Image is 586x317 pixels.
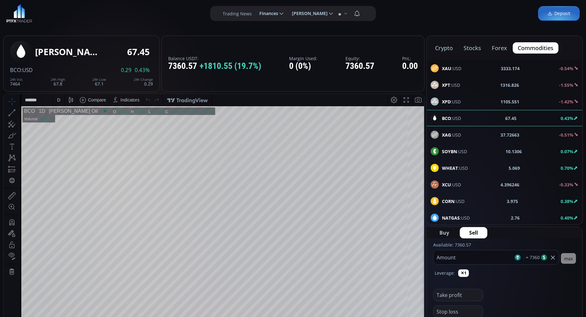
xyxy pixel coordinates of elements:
[134,78,153,86] div: 0.29
[561,148,573,154] b: 0.07%
[288,7,328,20] span: [PERSON_NAME]
[36,23,49,27] div: 9.561K
[501,65,520,72] b: 3333.174
[92,78,106,81] div: 24h Low
[10,78,23,81] div: 24h Vol.
[20,14,31,20] div: BCO
[84,249,94,261] div: Go to
[559,132,573,138] b: -0.51%
[92,78,106,86] div: 67.1
[442,148,467,155] span: :USD
[442,132,451,138] b: XAG
[35,47,98,57] div: [PERSON_NAME] Oil
[442,165,458,171] b: WHEAT
[538,6,580,21] a: Deposit
[23,252,27,257] div: 5y
[501,181,520,188] b: 4.396246
[20,23,34,27] div: Volume
[524,254,540,261] span: ≈ 7360
[506,148,522,155] b: 10.1306
[255,7,278,20] span: Finances
[51,252,57,257] div: 1m
[561,215,573,221] b: 0.40%
[130,15,143,20] div: 67.800
[168,56,261,61] label: Balance USDT:
[345,61,374,71] div: 7360.57
[41,252,47,257] div: 3m
[433,242,471,248] label: Available: 7360.57
[435,270,455,276] label: Leverage:
[442,65,461,72] span: :USD
[402,56,418,61] label: PnL:
[561,165,573,171] b: 0.70%
[487,42,512,54] button: forex
[442,198,464,205] span: :USD
[559,65,573,71] b: -0.54%
[168,61,261,71] div: 7360.57
[109,15,113,20] div: O
[345,56,374,61] label: Equity:
[21,66,33,74] span: :USD
[500,98,519,105] b: 1105.551
[559,182,573,188] b: -0.33%
[10,78,23,86] div: 7464
[442,215,460,221] b: NATGAS
[459,42,486,54] button: stocks
[179,15,210,20] div: +0.277 (+0.41%)
[442,65,451,71] b: XAU
[458,269,469,277] button: ✕1
[442,99,451,105] b: XPD
[430,227,459,238] button: Buy
[200,61,261,71] span: +1810.55 (19.7%)
[289,61,317,71] div: 0 (0%)
[135,67,150,73] span: 0.43%
[513,42,558,54] button: commodities
[71,252,76,257] div: 1d
[442,148,457,154] b: SOYBN
[442,82,460,88] span: :USD
[14,234,17,242] div: Hide Drawings Toolbar
[396,249,407,261] div: Toggle Log Scale
[442,182,451,188] b: XCU
[127,15,130,20] div: H
[409,252,417,257] div: auto
[147,15,160,20] div: 67.104
[402,61,418,71] div: 0.00
[145,15,147,20] div: L
[349,252,379,257] span: 11:49:41 (UTC)
[51,78,65,86] div: 67.8
[500,82,519,88] b: 1316.826
[559,82,573,88] b: -1.55%
[442,132,461,138] span: :USD
[223,10,252,17] label: Trading News
[127,47,150,57] div: 67.45
[117,3,136,8] div: Indicators
[442,198,454,204] b: CORN
[469,229,478,236] span: Sell
[460,227,487,238] button: Sell
[442,98,461,105] span: :USD
[501,132,520,138] b: 37.72663
[134,78,153,81] div: 24h Change
[6,4,32,23] img: LOGO
[10,66,21,74] span: BCO
[439,229,449,236] span: Buy
[32,252,36,257] div: 1y
[53,3,56,8] div: D
[509,165,520,171] b: 5.069
[113,15,125,20] div: 67.168
[559,99,573,105] b: -1.42%
[162,15,165,20] div: C
[41,14,94,20] div: [PERSON_NAME] Oil
[84,3,102,8] div: Compare
[387,249,396,261] div: Toggle Percentage
[442,165,468,171] span: :USD
[442,181,461,188] span: :USD
[407,249,419,261] div: Toggle Auto Scale
[398,252,404,257] div: log
[347,249,381,261] button: 11:49:41 (UTC)
[430,42,458,54] button: crypto
[507,198,518,205] b: 3.975
[6,84,11,90] div: 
